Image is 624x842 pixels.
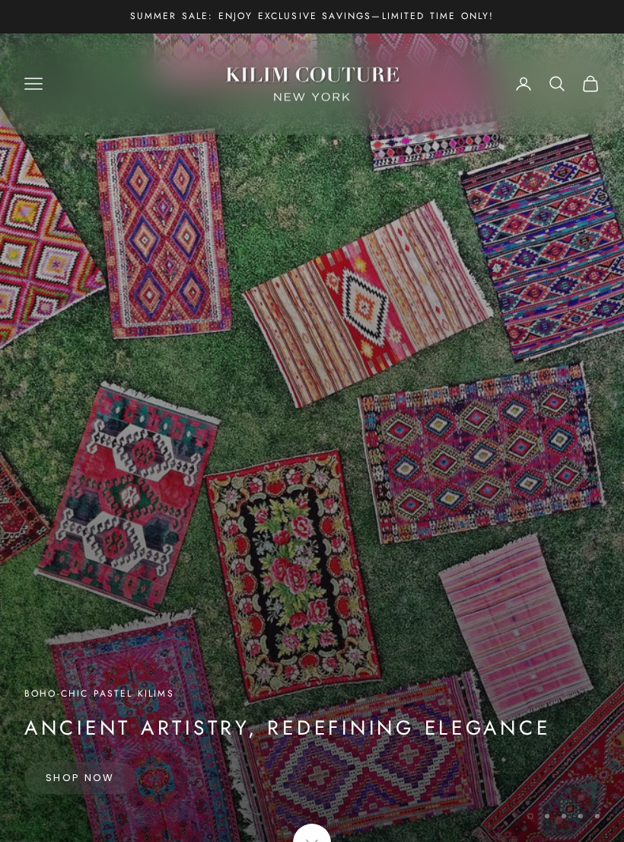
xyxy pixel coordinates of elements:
[24,75,186,93] nav: Primary navigation
[24,686,550,701] p: Boho-Chic Pastel Kilims
[130,9,495,24] p: Summer Sale: Enjoy Exclusive Savings—Limited Time Only!
[514,75,600,93] nav: Secondary navigation
[24,762,136,794] a: Shop Now
[24,713,550,744] p: Ancient Artistry, Redefining Elegance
